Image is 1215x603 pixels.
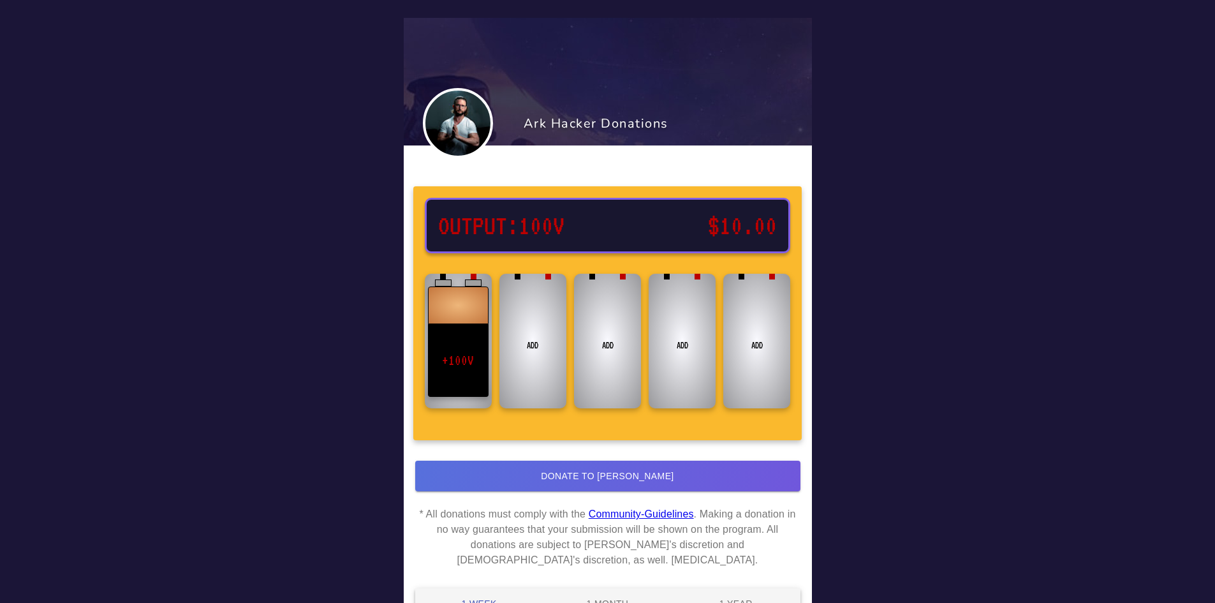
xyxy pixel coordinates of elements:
[503,340,563,350] p: ADD
[577,340,638,350] p: ADD
[438,211,564,240] p: OUTPUT:100v
[589,509,694,519] a: Community-Guidelines
[708,211,777,240] p: $10.00
[512,115,680,132] div: Ark Hacker Donations
[726,340,787,350] p: ADD
[652,340,712,350] p: ADD
[425,468,790,484] span: Donate to [PERSON_NAME]
[415,507,800,568] label: * All donations must comply with the . Making a donation in no way guarantees that your submissio...
[415,461,800,491] button: Donate to [PERSON_NAME]
[442,353,474,368] p: +100V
